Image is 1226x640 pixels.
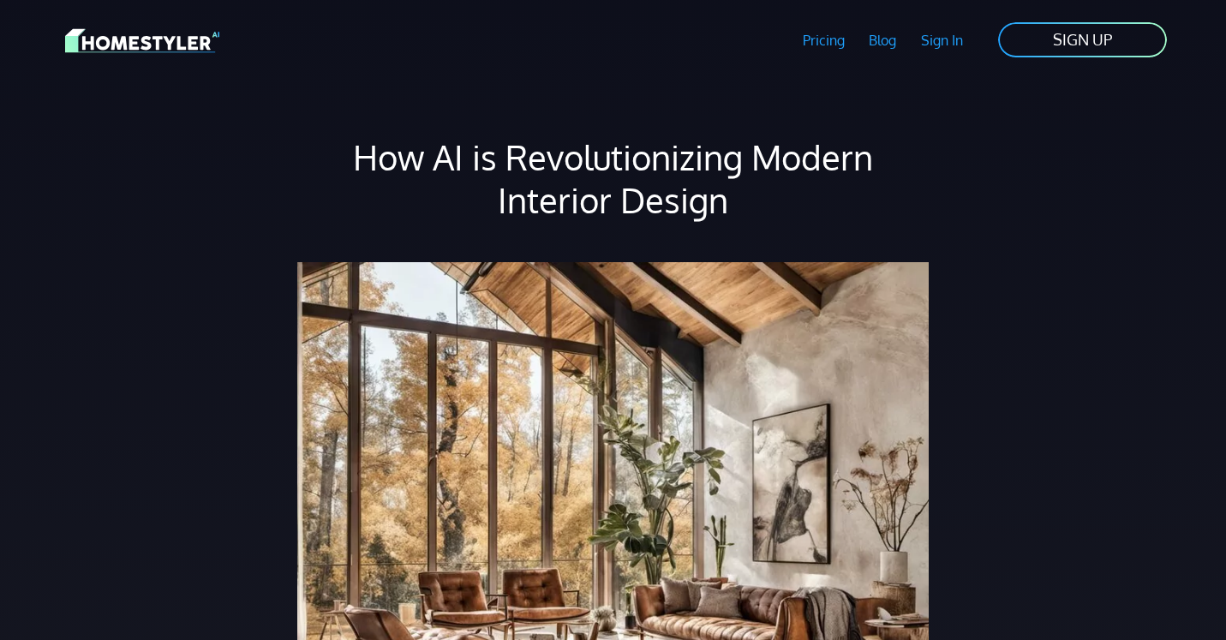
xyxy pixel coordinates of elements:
a: Blog [857,21,909,60]
a: Pricing [790,21,857,60]
a: Sign In [909,21,976,60]
a: SIGN UP [996,21,1169,59]
img: HomeStyler AI logo [65,26,219,56]
h1: How AI is Revolutionizing Modern Interior Design [297,135,929,221]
